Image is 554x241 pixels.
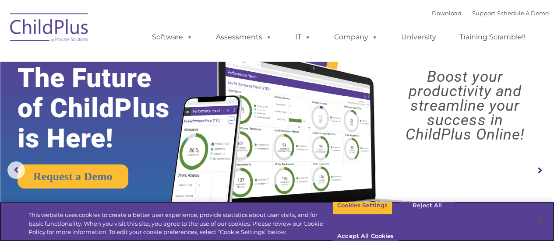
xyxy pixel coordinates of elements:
button: Cookies Settings [332,196,392,215]
a: Training Scramble!! [451,28,534,46]
a: Company [325,28,387,46]
a: Schedule A Demo [497,10,549,17]
a: Download [432,10,462,17]
a: Support [472,10,495,17]
button: Close [530,211,550,231]
img: ChildPlus by Procare Solutions [6,7,93,51]
a: Request a Demo [18,164,128,189]
span: Phone number [122,94,159,100]
font: | [432,10,549,17]
a: University [392,28,445,46]
a: Software [143,28,201,46]
rs-layer: Boost your productivity and streamline your success in ChildPlus Online! [383,70,547,142]
button: Reject All [400,196,455,215]
span: Last name [122,58,148,64]
a: Assessments [207,28,281,46]
div: This website uses cookies to create a better user experience, provide statistics about user visit... [28,211,332,237]
a: IT [286,28,320,46]
rs-layer: The Future of ChildPlus is Here! [18,63,194,154]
